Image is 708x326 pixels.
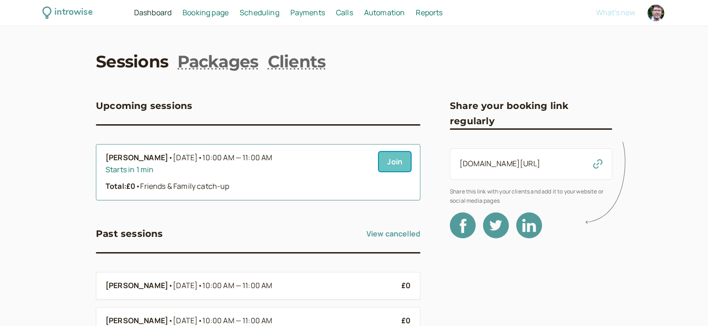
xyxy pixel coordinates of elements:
a: Automation [364,7,405,19]
span: 10:00 AM — 11:00 AM [202,280,272,290]
div: Starts in 1 min [106,164,372,176]
a: Dashboard [134,7,171,19]
span: Scheduling [240,7,279,18]
span: Payments [290,7,325,18]
a: [DOMAIN_NAME][URL] [460,158,540,169]
div: introwise [54,6,92,20]
span: • [168,152,173,164]
strong: Total: £0 [106,181,136,191]
a: Packages [177,50,258,73]
a: Clients [268,50,326,73]
span: [DATE] [173,280,272,292]
a: [PERSON_NAME]•[DATE]•10:00 AM — 11:00 AM [106,280,394,292]
span: • [198,315,202,326]
b: £0 [401,280,411,290]
span: Calls [336,7,353,18]
span: What's new [596,7,635,18]
a: Sessions [96,50,168,73]
span: • [136,181,140,191]
span: Friends & Family catch-up [136,181,229,191]
span: Reports [416,7,442,18]
span: Dashboard [134,7,171,18]
span: 10:00 AM — 11:00 AM [202,152,272,163]
span: • [168,280,173,292]
iframe: Chat Widget [662,282,708,326]
a: Join [379,152,411,171]
a: Scheduling [240,7,279,19]
a: Reports [416,7,442,19]
a: Payments [290,7,325,19]
span: Share this link with your clients and add it to your website or social media pages [450,187,612,205]
a: Booking page [183,7,229,19]
a: View cancelled [366,226,420,241]
a: Account [646,3,666,23]
span: Booking page [183,7,229,18]
span: Automation [364,7,405,18]
h3: Upcoming sessions [96,98,192,113]
button: What's new [596,8,635,17]
a: Calls [336,7,353,19]
span: • [198,152,202,163]
span: • [198,280,202,290]
span: 10:00 AM — 11:00 AM [202,315,272,326]
a: [PERSON_NAME]•[DATE]•10:00 AM — 11:00 AMStarts in 1 minTotal:£0•Friends & Family catch-up [106,152,372,193]
a: introwise [42,6,93,20]
span: [DATE] [173,152,272,164]
h3: Share your booking link regularly [450,98,612,128]
b: [PERSON_NAME] [106,280,168,292]
b: £0 [401,315,411,326]
b: [PERSON_NAME] [106,152,168,164]
h3: Past sessions [96,226,163,241]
